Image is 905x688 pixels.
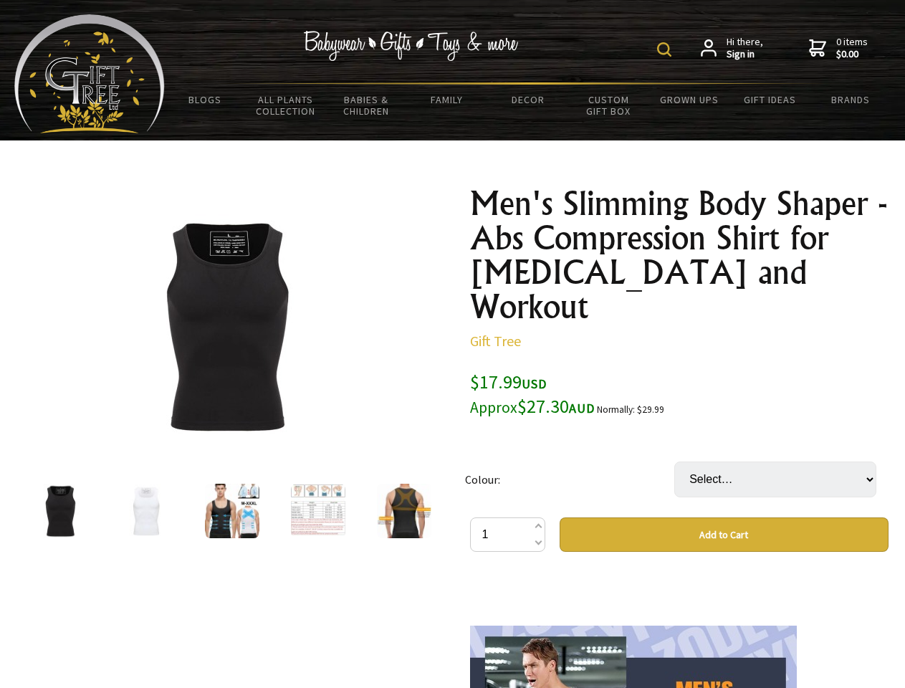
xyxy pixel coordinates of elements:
a: Custom Gift Box [568,85,649,126]
a: Babies & Children [326,85,407,126]
img: Men's Slimming Body Shaper - Abs Compression Shirt for Gynecomastia and Workout [205,484,259,538]
a: BLOGS [165,85,246,115]
button: Add to Cart [560,517,889,552]
img: Men's Slimming Body Shaper - Abs Compression Shirt for Gynecomastia and Workout [377,484,431,538]
strong: Sign in [727,48,763,61]
span: Hi there, [727,36,763,61]
img: Men's Slimming Body Shaper - Abs Compression Shirt for Gynecomastia and Workout [119,484,173,538]
img: Babywear - Gifts - Toys & more [304,31,519,61]
small: Approx [470,398,517,417]
a: All Plants Collection [246,85,327,126]
h1: Men's Slimming Body Shaper - Abs Compression Shirt for [MEDICAL_DATA] and Workout [470,186,889,324]
a: Decor [487,85,568,115]
span: USD [522,376,547,392]
img: Men's Slimming Body Shaper - Abs Compression Shirt for Gynecomastia and Workout [115,214,338,438]
a: 0 items$0.00 [809,36,868,61]
a: Grown Ups [648,85,729,115]
a: Family [407,85,488,115]
a: Brands [810,85,891,115]
a: Hi there,Sign in [701,36,763,61]
span: 0 items [836,35,868,61]
a: Gift Tree [470,332,521,350]
strong: $0.00 [836,48,868,61]
span: $17.99 $27.30 [470,370,595,418]
small: Normally: $29.99 [597,403,664,416]
img: Babyware - Gifts - Toys and more... [14,14,165,133]
td: Colour: [465,441,674,517]
img: product search [657,42,671,57]
img: Men's Slimming Body Shaper - Abs Compression Shirt for Gynecomastia and Workout [33,484,87,538]
img: Men's Slimming Body Shaper - Abs Compression Shirt for Gynecomastia and Workout [291,484,345,538]
a: Gift Ideas [729,85,810,115]
span: AUD [569,400,595,416]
